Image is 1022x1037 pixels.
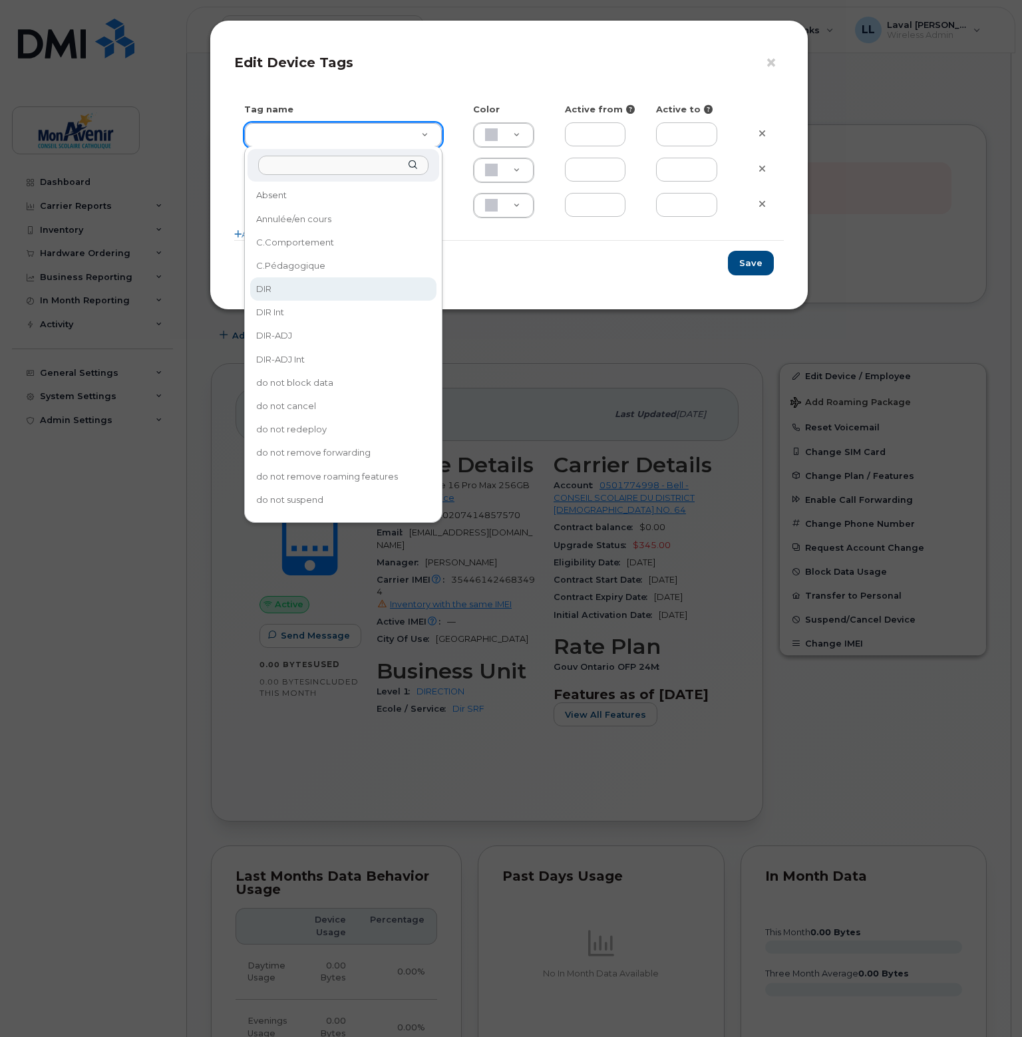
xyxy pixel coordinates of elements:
div: Annulée/en cours [252,209,435,229]
div: C.Pédagogique [252,255,435,276]
div: do not block data [252,372,435,393]
div: Absent [252,186,435,206]
div: do not redeploy [252,419,435,440]
div: Départ Conseil [252,513,435,533]
div: do not cancel [252,396,435,416]
div: DIR [252,279,435,299]
div: DIR-ADJ Int [252,349,435,370]
div: DIR Int [252,302,435,323]
div: DIR-ADJ [252,326,435,347]
div: do not remove forwarding [252,443,435,464]
div: do not suspend [252,490,435,510]
div: C.Comportement [252,232,435,253]
div: do not remove roaming features [252,466,435,487]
